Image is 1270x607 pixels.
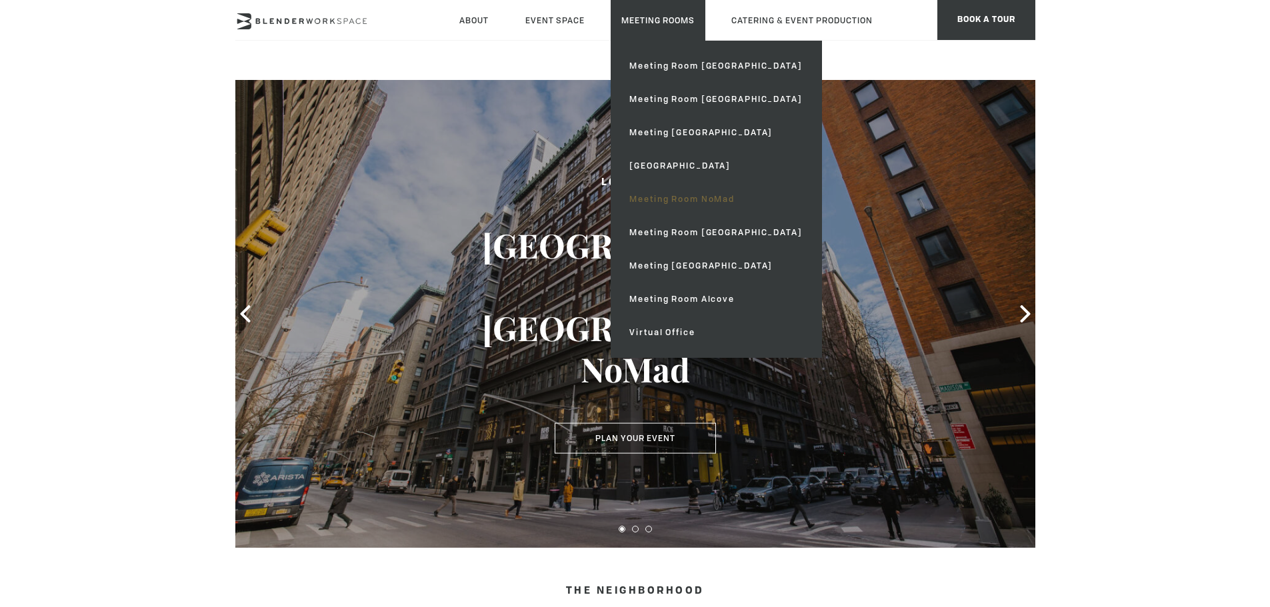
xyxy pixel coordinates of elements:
[619,83,813,116] a: Meeting Room [GEOGRAPHIC_DATA]
[619,316,813,349] a: Virtual Office
[482,175,789,191] h2: Location
[619,183,813,216] a: Meeting Room NoMad
[482,225,789,390] h3: [GEOGRAPHIC_DATA] - [GEOGRAPHIC_DATA] NoMad
[555,423,716,454] button: Plan Your Event
[619,149,813,183] a: [GEOGRAPHIC_DATA]
[619,283,813,316] a: Meeting Room Alcove
[619,216,813,249] a: Meeting Room [GEOGRAPHIC_DATA]
[619,116,813,149] a: Meeting [GEOGRAPHIC_DATA]
[619,49,813,83] a: Meeting Room [GEOGRAPHIC_DATA]
[619,249,813,283] a: Meeting [GEOGRAPHIC_DATA]
[302,586,969,598] h4: THE NEIGHBORHOOD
